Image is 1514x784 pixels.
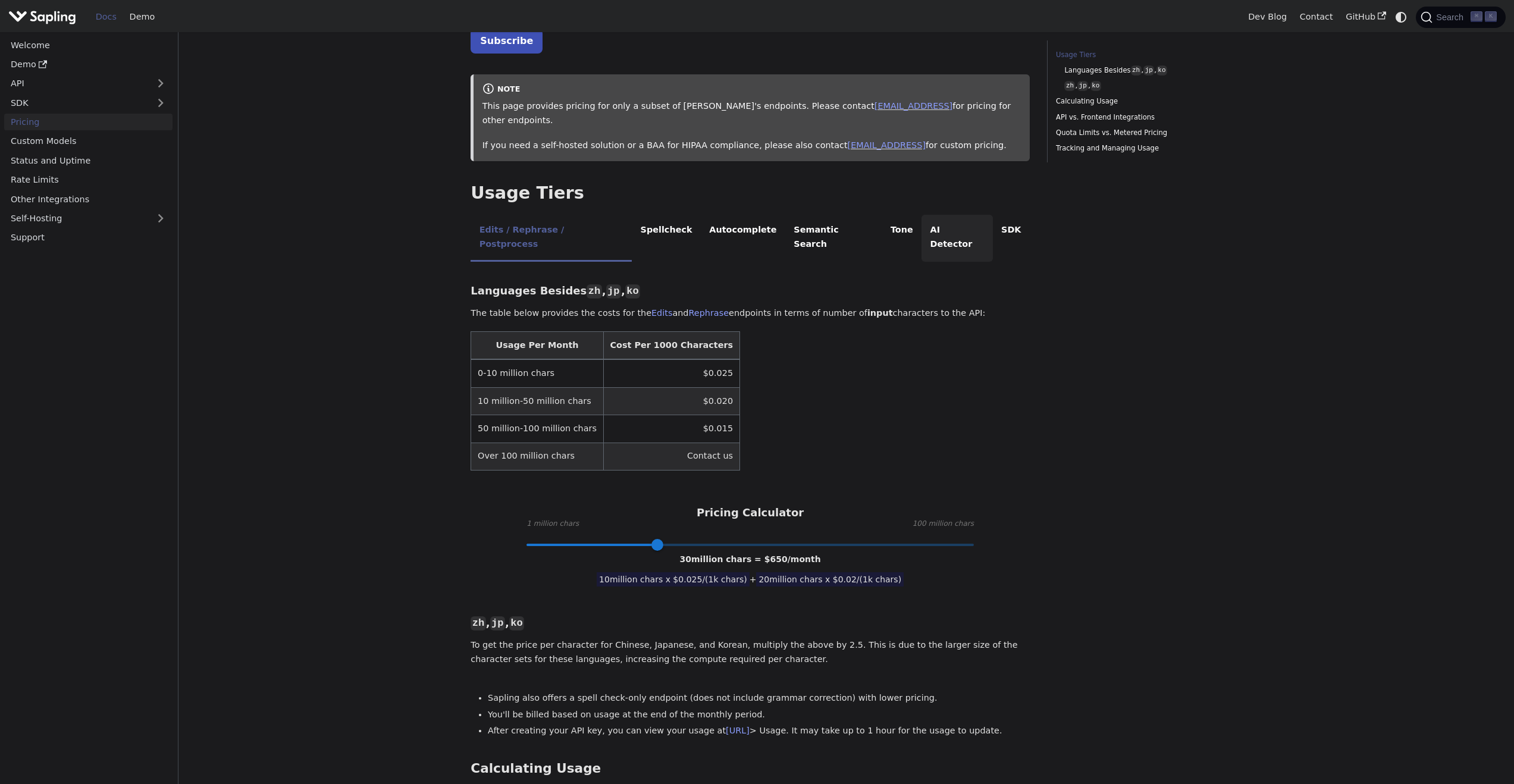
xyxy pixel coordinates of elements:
a: Custom Models [4,133,173,150]
code: zh [587,284,601,299]
a: Calculating Usage [1056,96,1217,107]
li: Semantic Search [785,215,882,262]
li: Autocomplete [701,215,785,262]
a: GitHub [1339,8,1392,26]
code: ko [509,616,524,631]
code: zh [1064,81,1075,91]
td: Contact us [603,443,739,470]
code: zh [471,616,485,631]
kbd: ⌘ [1471,11,1482,22]
button: Switch between dark and light mode (currently system mode) [1393,8,1410,26]
code: jp [1143,65,1154,76]
a: Status and Uptime [4,152,173,169]
a: [EMAIL_ADDRESS] [848,140,926,150]
code: jp [606,284,621,299]
li: AI Detector [921,215,993,262]
code: jp [490,616,505,631]
h3: , , [471,616,1030,630]
a: Dev Blog [1242,8,1293,26]
td: $0.020 [603,387,739,415]
a: Welcome [4,36,173,54]
li: Edits / Rephrase / Postprocess [471,215,632,262]
p: This page provides pricing for only a subset of [PERSON_NAME]'s endpoints. Please contact for pri... [482,99,1021,128]
a: Other Integrations [4,190,173,208]
a: API vs. Frontend Integrations [1056,112,1217,123]
th: Cost Per 1000 Characters [603,332,739,360]
li: You'll be billed based on usage at the end of the monthly period. [488,708,1030,722]
a: [EMAIL_ADDRESS] [874,101,952,111]
a: Subscribe [471,29,543,53]
li: After creating your API key, you can view your usage at > Usage. It may take up to 1 hour for the... [488,724,1030,738]
li: Sapling also offers a spell check-only endpoint (does not include grammar correction) with lower ... [488,691,1030,705]
li: Spellcheck [632,215,701,262]
p: If you need a self-hosted solution or a BAA for HIPAA compliance, please also contact for custom ... [482,139,1021,153]
td: Over 100 million chars [471,443,603,470]
h2: Usage Tiers [471,183,1030,204]
li: SDK [993,215,1030,262]
p: To get the price per character for Chinese, Japanese, and Korean, multiply the above by 2.5. This... [471,638,1030,667]
td: $0.025 [603,359,739,387]
kbd: K [1485,11,1497,22]
div: note [482,83,1021,97]
code: ko [1090,81,1101,91]
a: Tracking and Managing Usage [1056,143,1217,154]
strong: input [867,308,893,318]
button: Expand sidebar category 'SDK' [149,94,173,111]
code: zh [1131,65,1142,76]
h2: Calculating Usage [471,761,1030,777]
li: Tone [882,215,922,262]
a: Docs [89,8,123,26]
a: Support [4,229,173,246]
td: $0.015 [603,415,739,443]
a: Pricing [4,114,173,131]
h3: Languages Besides , , [471,284,1030,298]
a: Rephrase [688,308,729,318]
span: 1 million chars [526,518,579,530]
span: 100 million chars [913,518,974,530]
a: SDK [4,94,149,111]
a: Rate Limits [4,171,173,189]
code: jp [1077,81,1088,91]
button: Search (Command+K) [1416,7,1505,28]
span: 20 million chars x $ 0.02 /(1k chars) [756,572,904,587]
a: [URL] [726,726,750,735]
a: Quota Limits vs. Metered Pricing [1056,127,1217,139]
p: The table below provides the costs for the and endpoints in terms of number of characters to the ... [471,306,1030,321]
a: Sapling.ai [8,8,80,26]
code: ko [625,284,640,299]
a: Edits [651,308,672,318]
code: ko [1156,65,1167,76]
button: Expand sidebar category 'API' [149,75,173,92]
h3: Pricing Calculator [697,506,804,520]
th: Usage Per Month [471,332,603,360]
a: API [4,75,149,92]
span: 30 million chars = $ 650 /month [680,554,821,564]
span: Search [1432,12,1471,22]
a: Usage Tiers [1056,49,1217,61]
td: 10 million-50 million chars [471,387,603,415]
img: Sapling.ai [8,8,76,26]
a: Self-Hosting [4,210,173,227]
span: 10 million chars x $ 0.025 /(1k chars) [597,572,750,587]
td: 50 million-100 million chars [471,415,603,443]
a: Contact [1293,8,1340,26]
td: 0-10 million chars [471,359,603,387]
span: + [750,575,757,584]
a: zh,jp,ko [1064,80,1213,92]
a: Demo [123,8,161,26]
a: Demo [4,56,173,73]
a: Languages Besideszh,jp,ko [1064,65,1213,76]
